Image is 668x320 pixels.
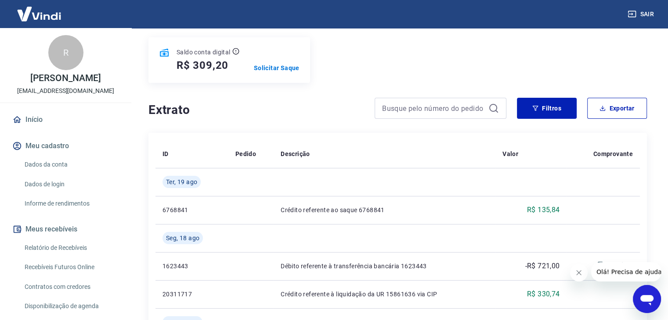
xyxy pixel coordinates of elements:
[281,206,488,214] p: Crédito referente ao saque 6768841
[21,156,121,174] a: Dados da conta
[21,239,121,257] a: Relatório de Recebíveis
[281,290,488,299] p: Crédito referente à liquidação da UR 15861636 via CIP
[527,205,560,215] p: R$ 135,84
[281,262,488,270] p: Débito referente à transferência bancária 1623443
[11,220,121,239] button: Meus recebíveis
[30,74,101,83] p: [PERSON_NAME]
[21,297,121,315] a: Disponibilização de agenda
[21,258,121,276] a: Recebíveis Futuros Online
[633,285,661,313] iframe: Botão para abrir a janela de mensagens
[527,289,560,299] p: R$ 330,74
[525,261,560,271] p: -R$ 721,00
[21,278,121,296] a: Contratos com credores
[166,178,197,186] span: Ter, 19 ago
[148,101,364,119] h4: Extrato
[162,262,221,270] p: 1623443
[162,206,221,214] p: 6768841
[570,264,588,281] iframe: Fechar mensagem
[5,6,74,13] span: Olá! Precisa de ajuda?
[235,149,256,158] p: Pedido
[612,256,633,277] span: Download
[593,149,633,158] p: Comprovante
[48,35,83,70] div: R
[21,175,121,193] a: Dados de login
[177,48,231,57] p: Saldo conta digital
[11,136,121,156] button: Meu cadastro
[626,6,657,22] button: Sair
[162,290,221,299] p: 20311717
[162,149,169,158] p: ID
[17,86,114,96] p: [EMAIL_ADDRESS][DOMAIN_NAME]
[166,234,199,242] span: Seg, 18 ago
[587,98,647,119] button: Exportar
[517,98,577,119] button: Filtros
[281,149,310,158] p: Descrição
[254,64,300,72] a: Solicitar Saque
[11,0,68,27] img: Vindi
[502,149,518,158] p: Valor
[21,195,121,213] a: Informe de rendimentos
[11,110,121,129] a: Início
[591,256,612,277] span: Visualizar
[177,58,228,72] h5: R$ 309,20
[591,262,661,281] iframe: Mensagem da empresa
[382,102,485,115] input: Busque pelo número do pedido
